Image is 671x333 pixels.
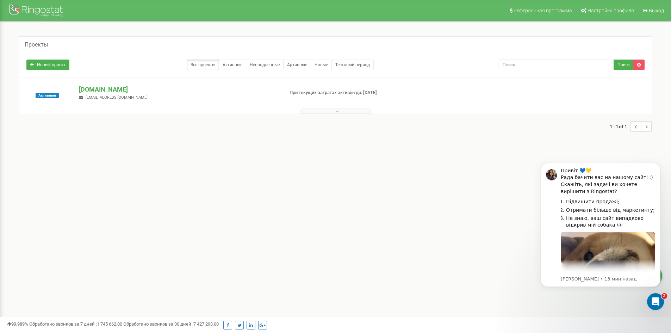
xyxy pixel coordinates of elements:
span: Обработано звонков за 7 дней : [29,321,122,327]
u: 1 745 662,00 [97,321,122,327]
p: При текущих затратах активен до: [DATE] [290,90,436,96]
h5: Проекты [25,42,48,48]
nav: ... [610,114,652,139]
a: Архивные [283,60,311,70]
a: Новые [311,60,332,70]
iframe: Intercom notifications сообщение [530,156,671,291]
span: Реферальная программа [514,8,572,13]
p: [DOMAIN_NAME] [79,85,278,94]
a: Все проекты [187,60,219,70]
a: Непродленные [246,60,284,70]
span: Активный [36,93,59,98]
a: Тестовый период [331,60,374,70]
span: 99,989% [7,321,28,327]
span: Обработано звонков за 30 дней : [123,321,219,327]
span: [EMAIL_ADDRESS][DOMAIN_NAME] [86,95,148,100]
a: Новый проект [26,60,69,70]
span: Выход [649,8,664,13]
button: Поиск [614,60,634,70]
input: Поиск [498,60,614,70]
a: Активные [219,60,246,70]
span: Настройки профиля [588,8,634,13]
iframe: Intercom live chat [647,293,664,310]
u: 7 427 293,00 [193,321,219,327]
span: 1 - 1 of 1 [610,121,630,132]
span: 2 [661,293,667,299]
